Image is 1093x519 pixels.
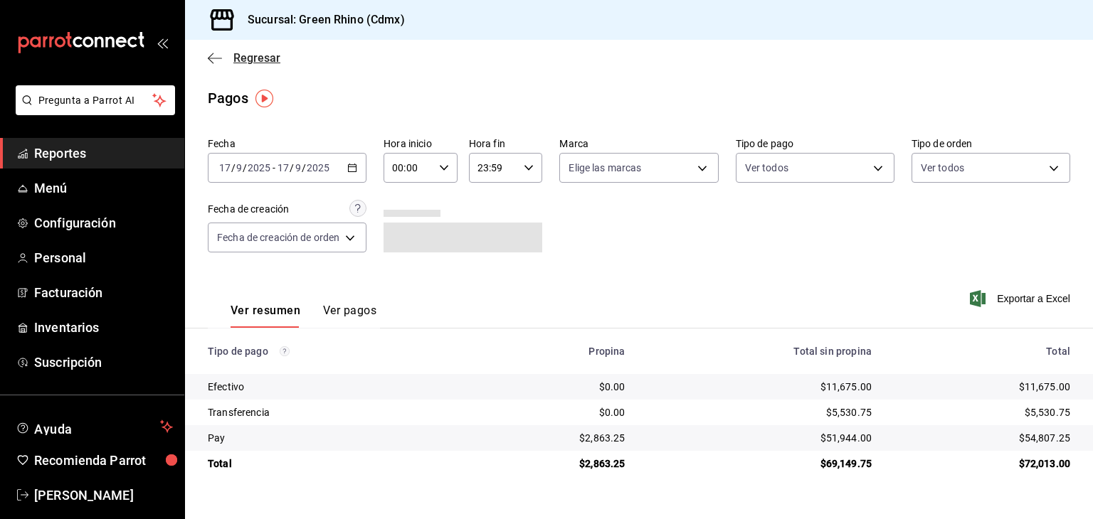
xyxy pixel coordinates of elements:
span: / [231,162,236,173]
div: Tipo de pago [208,346,458,357]
span: Fecha de creación de orden [217,230,339,245]
span: Reportes [34,144,173,163]
h3: Sucursal: Green Rhino (Cdmx) [236,11,405,28]
span: [PERSON_NAME] [34,486,173,505]
span: / [243,162,247,173]
div: navigation tabs [231,304,376,328]
span: Facturación [34,283,173,302]
button: Regresar [208,51,280,65]
span: Personal [34,248,173,267]
svg: Los pagos realizados con Pay y otras terminales son montos brutos. [280,346,290,356]
button: Ver pagos [323,304,376,328]
span: Ver todos [921,161,964,175]
button: Ver resumen [231,304,300,328]
div: $0.00 [480,380,625,394]
div: $11,675.00 [894,380,1070,394]
div: $5,530.75 [894,405,1070,419]
span: Recomienda Parrot [34,451,173,470]
span: Configuración [34,213,173,232]
input: -- [277,162,290,173]
div: $72,013.00 [894,456,1070,471]
div: $0.00 [480,405,625,419]
div: Transferencia [208,405,458,419]
input: -- [295,162,302,173]
span: Inventarios [34,318,173,337]
div: $51,944.00 [648,431,872,445]
div: $11,675.00 [648,380,872,394]
label: Tipo de orden [912,139,1070,149]
input: ---- [306,162,330,173]
label: Hora inicio [384,139,458,149]
span: Menú [34,178,173,198]
img: Tooltip marker [255,90,273,107]
div: Total [894,346,1070,357]
div: $69,149.75 [648,456,872,471]
label: Tipo de pago [736,139,894,149]
button: Exportar a Excel [973,290,1070,307]
span: Regresar [233,51,280,65]
input: ---- [247,162,271,173]
div: $2,863.25 [480,431,625,445]
div: $2,863.25 [480,456,625,471]
button: Pregunta a Parrot AI [16,85,175,115]
span: / [290,162,294,173]
button: open_drawer_menu [157,37,168,48]
span: Ver todos [745,161,788,175]
a: Pregunta a Parrot AI [10,103,175,118]
input: -- [236,162,243,173]
input: -- [218,162,231,173]
div: Efectivo [208,380,458,394]
label: Marca [559,139,718,149]
div: Fecha de creación [208,202,289,217]
label: Fecha [208,139,366,149]
div: $5,530.75 [648,405,872,419]
div: Total sin propina [648,346,872,357]
span: / [302,162,306,173]
span: Ayuda [34,418,154,435]
div: Total [208,456,458,471]
div: Propina [480,346,625,357]
div: Pagos [208,87,248,109]
span: Pregunta a Parrot AI [38,93,153,108]
label: Hora fin [469,139,543,149]
span: Elige las marcas [569,161,641,175]
div: $54,807.25 [894,431,1070,445]
div: Pay [208,431,458,445]
span: Suscripción [34,353,173,372]
span: - [273,162,275,173]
